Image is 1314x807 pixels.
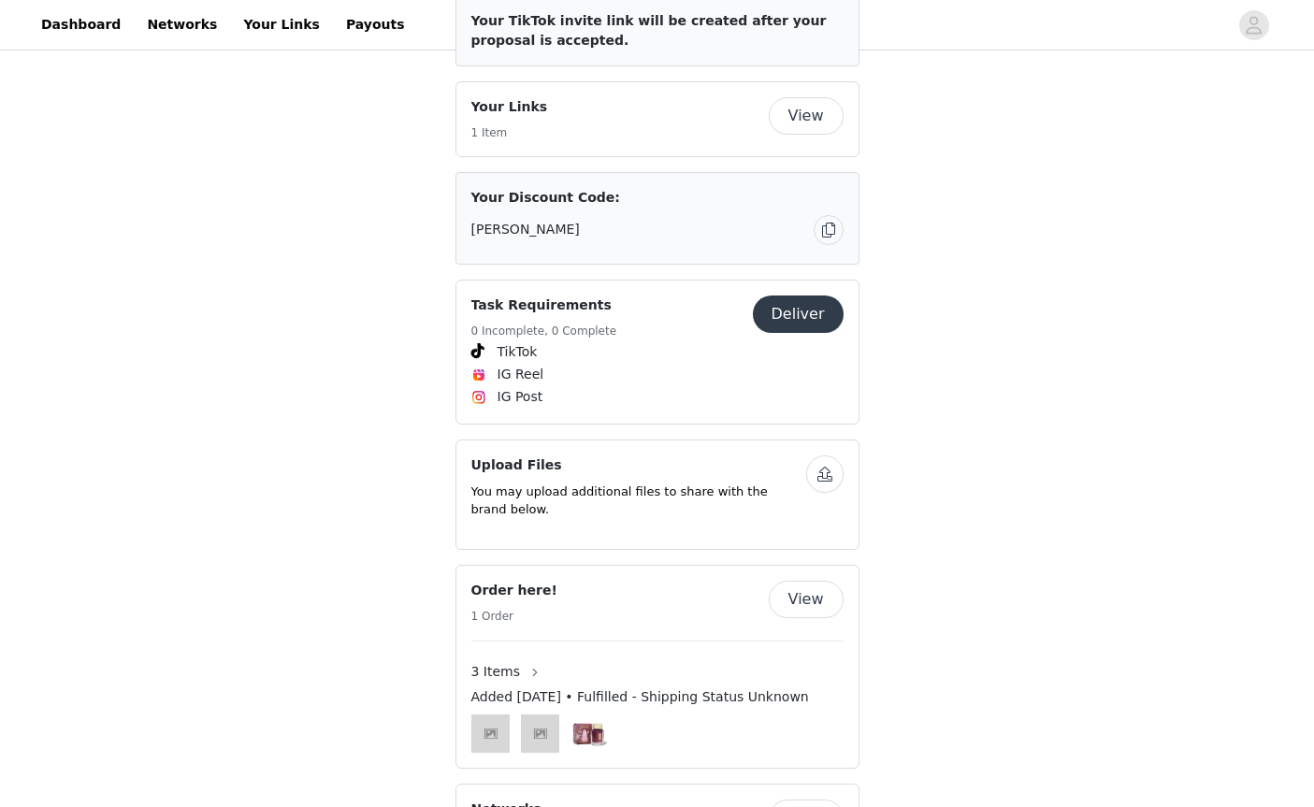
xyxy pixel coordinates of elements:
[471,581,557,600] h4: Order here!
[455,280,859,425] div: Task Requirements
[498,342,538,362] span: TikTok
[570,714,609,753] img: 28ml Amaretto Aces
[30,4,132,46] a: Dashboard
[471,455,806,475] h4: Upload Files
[471,608,557,625] h5: 1 Order
[471,390,486,405] img: Instagram Icon
[471,124,548,141] h5: 1 Item
[232,4,331,46] a: Your Links
[1245,10,1263,40] div: avatar
[136,4,228,46] a: Networks
[471,662,521,682] span: 3 Items
[471,295,617,315] h4: Task Requirements
[769,97,844,135] button: View
[471,13,827,48] span: Your TikTok invite link will be created after your proposal is accepted.
[471,714,510,753] img: Browned and Buttered
[471,323,617,339] h5: 0 Incomplete, 0 Complete
[471,97,548,117] h4: Your Links
[769,581,844,618] button: View
[753,295,844,333] button: Deliver
[471,220,580,239] span: [PERSON_NAME]
[498,387,543,407] span: IG Post
[471,483,806,519] p: You may upload additional files to share with the brand below.
[335,4,416,46] a: Payouts
[471,188,620,208] span: Your Discount Code:
[471,687,809,707] span: Added [DATE] • Fulfilled - Shipping Status Unknown
[455,565,859,769] div: Order here!
[498,365,544,384] span: IG Reel
[521,714,559,753] img: Bestiary Series | Phantom Mist
[471,367,486,382] img: Instagram Reels Icon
